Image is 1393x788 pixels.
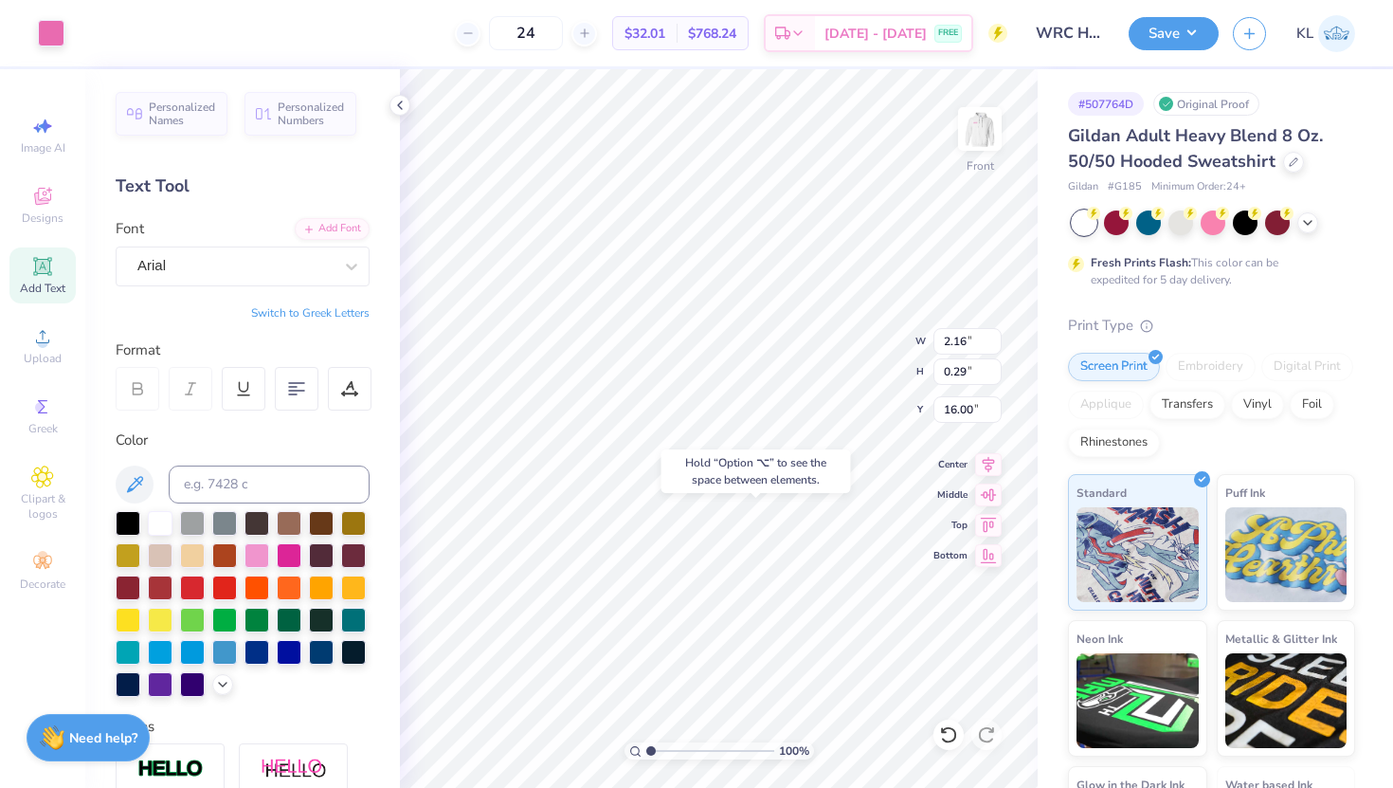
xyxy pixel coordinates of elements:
[1068,353,1160,381] div: Screen Print
[933,549,968,562] span: Bottom
[1318,15,1355,52] img: Katherine Lee
[251,305,370,321] button: Switch to Greek Letters
[1225,483,1265,503] span: Puff Ink
[22,211,63,226] span: Designs
[1068,124,1323,173] span: Gildan Adult Heavy Blend 8 Oz. 50/50 Hooded Sweatshirt
[1108,179,1142,195] span: # G185
[1068,429,1160,457] div: Rhinestones
[1068,179,1098,195] span: Gildan
[938,27,958,40] span: FREE
[1149,391,1225,419] div: Transfers
[1022,14,1114,52] input: Untitled Design
[1091,255,1191,270] strong: Fresh Prints Flash:
[824,24,927,44] span: [DATE] - [DATE]
[1166,353,1256,381] div: Embroidery
[116,430,370,451] div: Color
[933,488,968,502] span: Middle
[1151,179,1246,195] span: Minimum Order: 24 +
[1231,391,1284,419] div: Vinyl
[295,218,370,240] div: Add Font
[169,466,370,504] input: e.g. 7428 c
[20,281,65,296] span: Add Text
[20,577,65,592] span: Decorate
[1296,15,1355,52] a: KL
[1091,254,1324,288] div: This color can be expedited for 5 day delivery.
[137,759,204,780] img: Stroke
[624,24,665,44] span: $32.01
[1225,507,1348,602] img: Puff Ink
[933,458,968,471] span: Center
[1068,391,1144,419] div: Applique
[261,758,327,781] img: Shadow
[116,174,370,199] div: Text Tool
[1076,653,1199,748] img: Neon Ink
[1129,17,1219,50] button: Save
[1076,483,1127,503] span: Standard
[933,519,968,532] span: Top
[69,729,137,747] strong: Need help?
[1225,653,1348,748] img: Metallic & Glitter Ink
[28,421,58,436] span: Greek
[961,110,999,148] img: Front
[278,101,345,127] span: Personalized Numbers
[779,742,809,760] span: 100 %
[1068,92,1144,116] div: # 507764D
[489,16,563,50] input: – –
[21,140,65,156] span: Image AI
[967,157,994,174] div: Front
[1290,391,1334,419] div: Foil
[1068,315,1355,337] div: Print Type
[1076,507,1199,602] img: Standard
[24,351,62,366] span: Upload
[1153,92,1259,116] div: Original Proof
[1076,629,1123,649] span: Neon Ink
[688,24,736,44] span: $768.24
[1296,23,1313,45] span: KL
[661,449,851,493] div: Hold “Option ⌥” to see the space between elements.
[1261,353,1353,381] div: Digital Print
[9,491,76,522] span: Clipart & logos
[116,716,370,738] div: Styles
[1225,629,1337,649] span: Metallic & Glitter Ink
[116,218,144,240] label: Font
[149,101,216,127] span: Personalized Names
[116,339,371,361] div: Format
